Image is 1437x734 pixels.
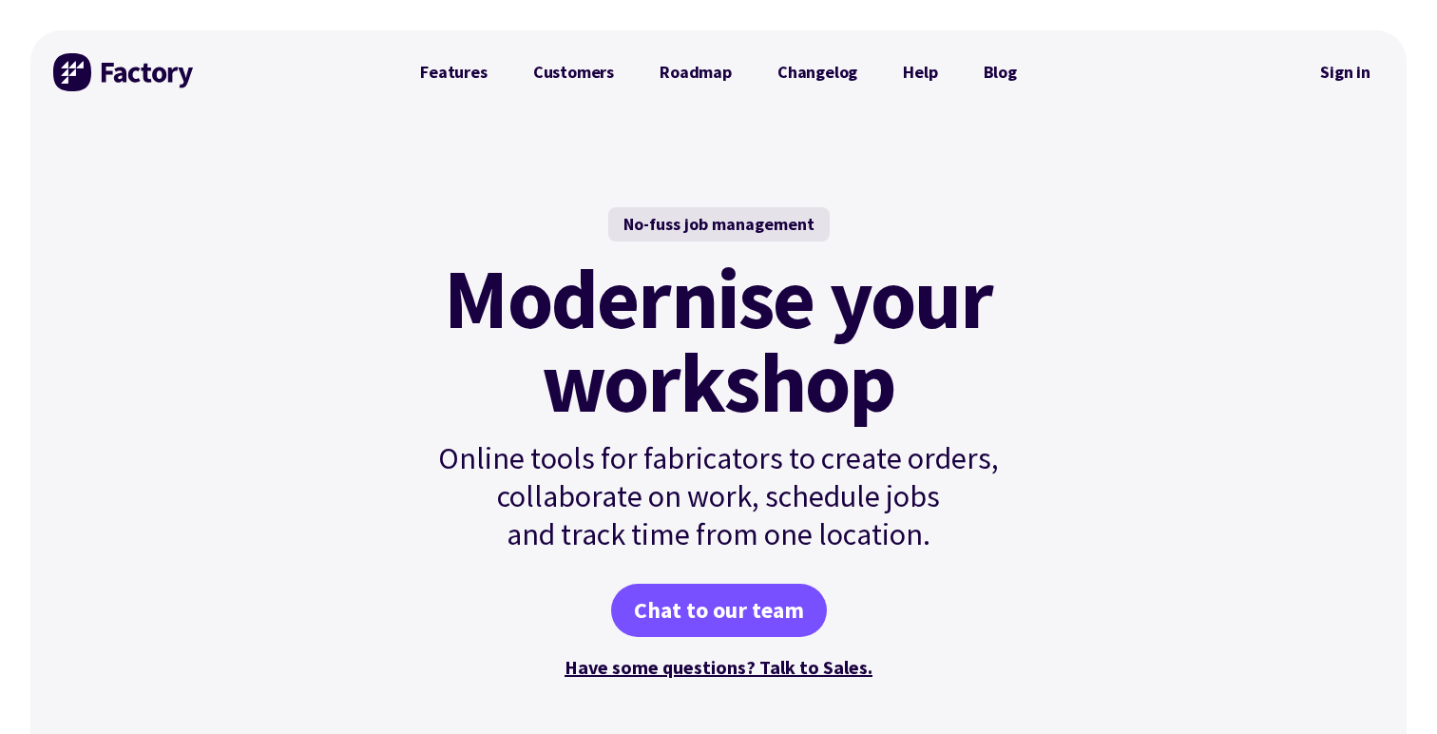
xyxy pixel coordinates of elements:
[397,53,510,91] a: Features
[1307,50,1384,94] nav: Secondary Navigation
[397,439,1040,553] p: Online tools for fabricators to create orders, collaborate on work, schedule jobs and track time ...
[961,53,1040,91] a: Blog
[611,584,827,637] a: Chat to our team
[637,53,755,91] a: Roadmap
[565,655,872,679] a: Have some questions? Talk to Sales.
[1104,529,1437,734] iframe: Chat Widget
[608,207,830,241] div: No-fuss job management
[880,53,960,91] a: Help
[397,53,1040,91] nav: Primary Navigation
[510,53,637,91] a: Customers
[444,257,992,424] mark: Modernise your workshop
[755,53,880,91] a: Changelog
[53,53,196,91] img: Factory
[1307,50,1384,94] a: Sign in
